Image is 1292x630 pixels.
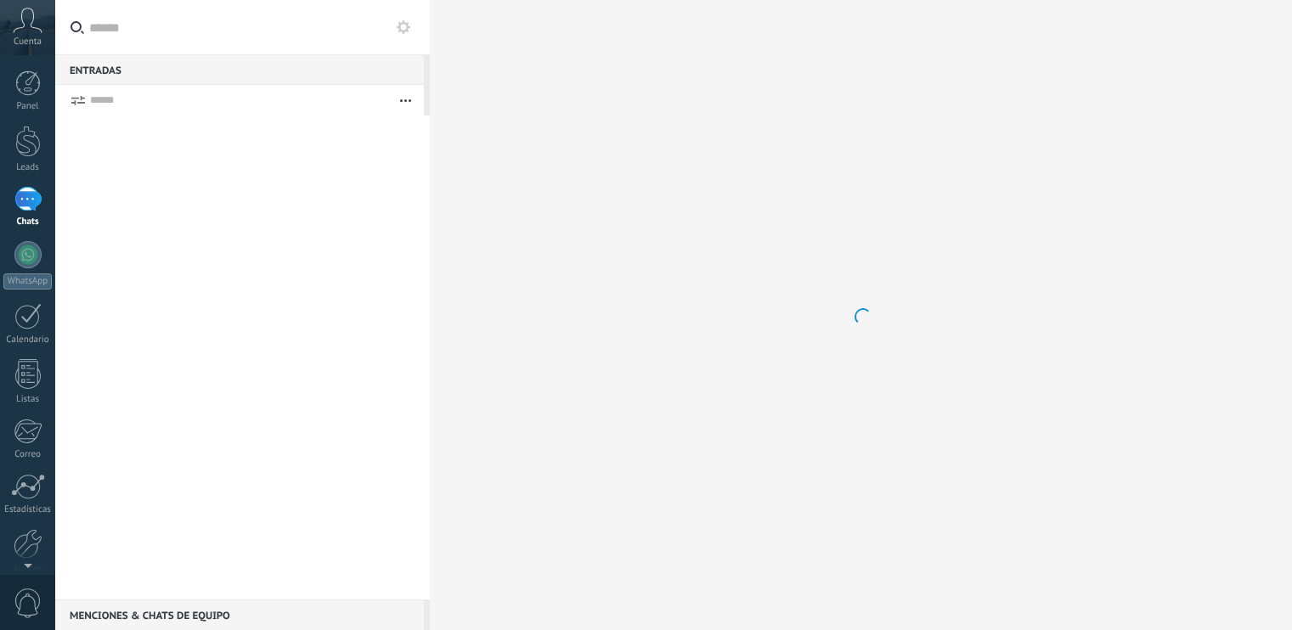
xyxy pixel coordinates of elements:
[387,85,424,115] button: Más
[3,335,53,346] div: Calendario
[3,273,52,290] div: WhatsApp
[55,54,424,85] div: Entradas
[3,449,53,460] div: Correo
[3,394,53,405] div: Listas
[3,504,53,515] div: Estadísticas
[3,101,53,112] div: Panel
[55,599,424,630] div: Menciones & Chats de equipo
[3,162,53,173] div: Leads
[3,217,53,228] div: Chats
[14,37,42,48] span: Cuenta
